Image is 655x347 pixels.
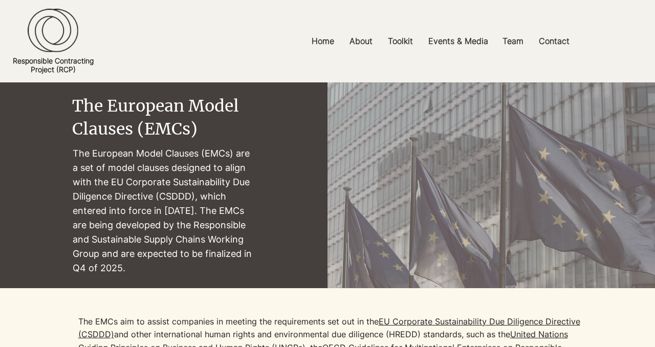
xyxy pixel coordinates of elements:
a: Responsible ContractingProject (RCP) [13,56,94,74]
p: Events & Media [423,30,493,53]
p: Team [497,30,529,53]
span: The European Model Clauses (EMCs) [72,96,239,139]
p: Contact [534,30,575,53]
a: Team [495,30,531,53]
a: Events & Media [421,30,495,53]
p: About [344,30,378,53]
p: Home [307,30,339,53]
a: About [342,30,380,53]
a: Home [304,30,342,53]
p: The European Model Clauses (EMCs) are a set of model clauses designed to align with the EU Corpor... [73,146,256,276]
a: Contact [531,30,577,53]
a: Toolkit [380,30,421,53]
p: Toolkit [383,30,418,53]
nav: Site [226,30,655,53]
